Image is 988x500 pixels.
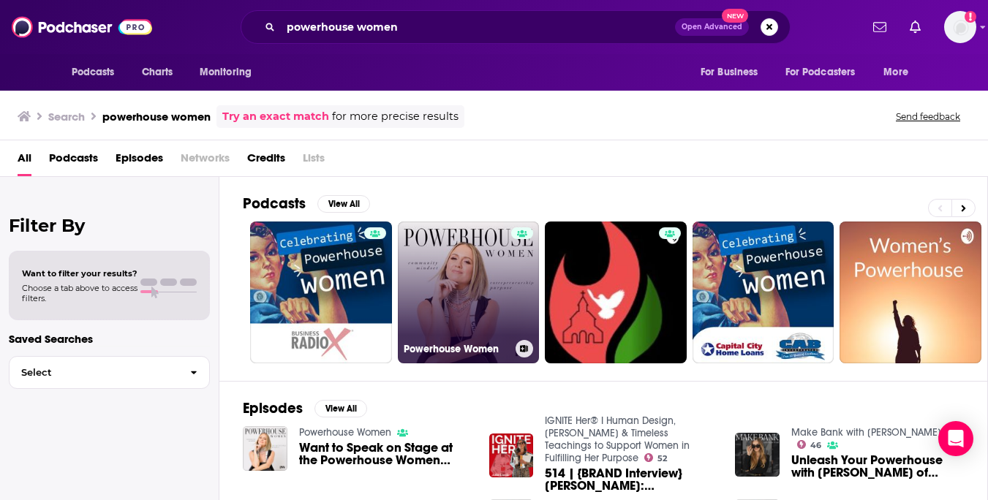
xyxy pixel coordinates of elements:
[22,283,137,303] span: Choose a tab above to access filters.
[489,433,534,478] img: 514 | {BRAND Interview} Lindsey Schwartz: Powerhouse Women
[545,414,690,464] a: IGNITE Her® I Human Design, Gene Keys & Timeless Teachings to Support Women in Fulfilling Her Pur...
[317,195,370,213] button: View All
[944,11,976,43] img: User Profile
[200,62,252,83] span: Monitoring
[18,146,31,176] a: All
[247,146,285,176] a: Credits
[243,194,306,213] h2: Podcasts
[303,146,325,176] span: Lists
[9,356,210,389] button: Select
[657,455,667,462] span: 52
[281,15,675,39] input: Search podcasts, credits, & more...
[785,62,856,83] span: For Podcasters
[9,215,210,236] h2: Filter By
[299,426,391,439] a: Powerhouse Women
[49,146,98,176] a: Podcasts
[61,58,134,86] button: open menu
[12,13,152,41] img: Podchaser - Follow, Share and Rate Podcasts
[701,62,758,83] span: For Business
[10,368,178,377] span: Select
[9,332,210,346] p: Saved Searches
[682,23,742,31] span: Open Advanced
[797,440,821,449] a: 46
[243,426,287,471] img: Want to Speak on Stage at the Powerhouse Women Event?
[791,454,964,479] a: Unleash Your Powerhouse with Lindsey Schwartz of Powerhouse Women
[189,58,271,86] button: open menu
[644,453,667,462] a: 52
[675,18,749,36] button: Open AdvancedNew
[891,110,965,123] button: Send feedback
[243,399,367,417] a: EpisodesView All
[132,58,182,86] a: Charts
[314,400,367,417] button: View All
[243,399,303,417] h2: Episodes
[22,268,137,279] span: Want to filter your results?
[102,110,211,124] h3: powerhouse women
[243,194,370,213] a: PodcastsView All
[722,9,748,23] span: New
[944,11,976,43] span: Logged in as Alexandrapullpr
[776,58,877,86] button: open menu
[690,58,777,86] button: open menu
[545,467,717,492] span: 514 | {BRAND Interview} [PERSON_NAME]: Powerhouse Women
[398,221,540,363] a: Powerhouse Women
[545,467,717,492] a: 514 | {BRAND Interview} Lindsey Schwartz: Powerhouse Women
[810,442,821,449] span: 46
[332,108,459,125] span: for more precise results
[867,15,892,39] a: Show notifications dropdown
[944,11,976,43] button: Show profile menu
[116,146,163,176] a: Episodes
[142,62,173,83] span: Charts
[735,433,780,477] img: Unleash Your Powerhouse with Lindsey Schwartz of Powerhouse Women
[904,15,927,39] a: Show notifications dropdown
[791,426,941,439] a: Make Bank with Marie Wold
[883,62,908,83] span: More
[241,10,791,44] div: Search podcasts, credits, & more...
[299,442,472,466] a: Want to Speak on Stage at the Powerhouse Women Event?
[965,11,976,23] svg: Add a profile image
[791,454,964,479] span: Unleash Your Powerhouse with [PERSON_NAME] of Powerhouse Women
[72,62,115,83] span: Podcasts
[222,108,329,125] a: Try an exact match
[873,58,927,86] button: open menu
[181,146,230,176] span: Networks
[48,110,85,124] h3: Search
[938,421,973,456] div: Open Intercom Messenger
[404,343,510,355] h3: Powerhouse Women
